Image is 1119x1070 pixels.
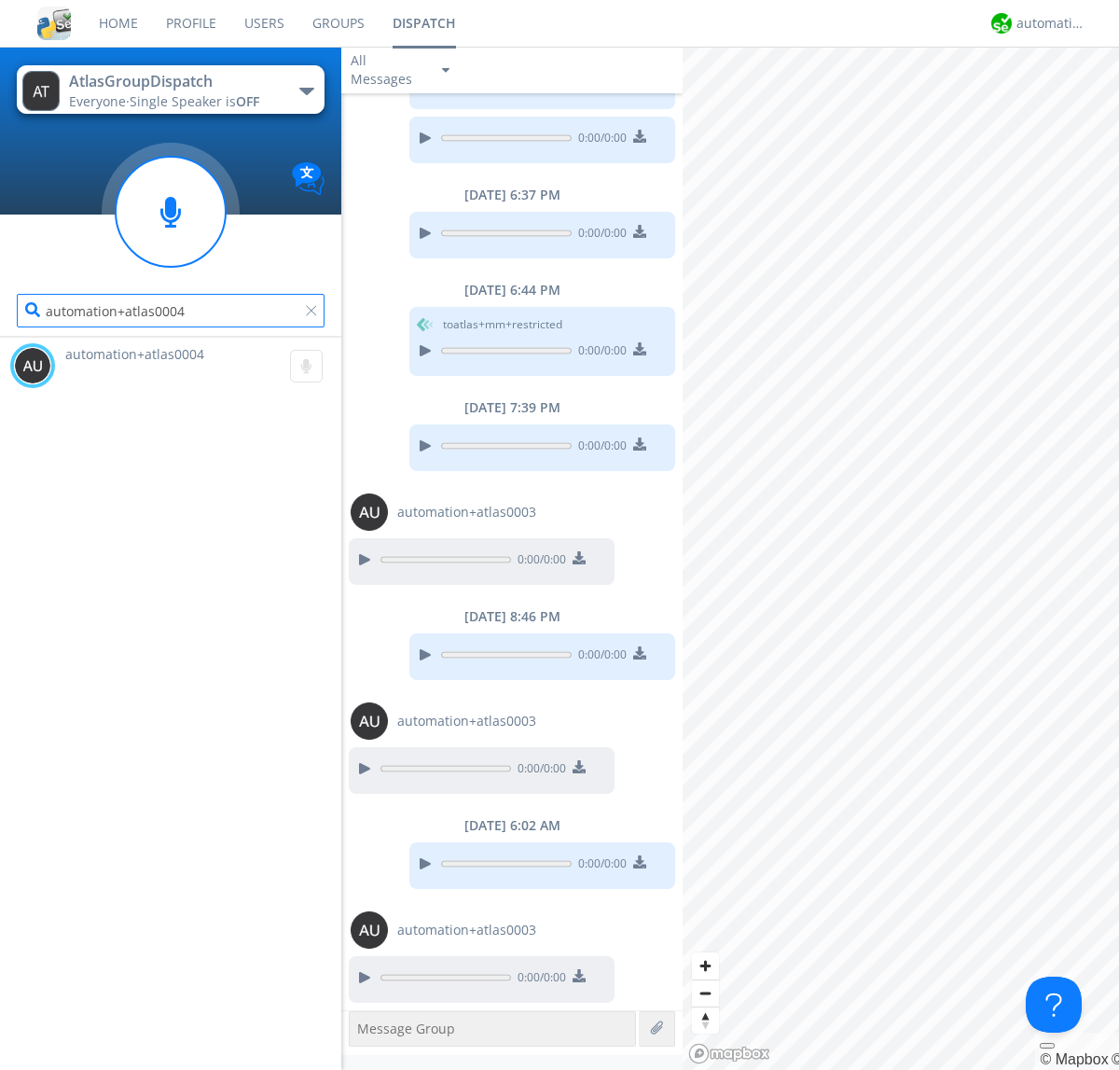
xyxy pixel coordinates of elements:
img: download media button [633,646,646,660]
img: 373638.png [351,911,388,949]
span: to atlas+mm+restricted [443,316,562,333]
img: download media button [633,342,646,355]
button: Reset bearing to north [692,1007,719,1034]
div: [DATE] 7:39 PM [341,398,683,417]
div: [DATE] 6:02 AM [341,816,683,835]
span: OFF [236,92,259,110]
span: 0:00 / 0:00 [572,342,627,363]
a: Mapbox logo [688,1043,770,1064]
img: download media button [633,855,646,869]
button: Zoom in [692,952,719,980]
span: 0:00 / 0:00 [572,855,627,876]
span: Single Speaker is [130,92,259,110]
div: Everyone · [69,92,279,111]
span: automation+atlas0004 [65,345,204,363]
div: [DATE] 6:44 PM [341,281,683,299]
button: Toggle attribution [1040,1043,1055,1049]
img: 373638.png [14,347,51,384]
button: AtlasGroupDispatchEveryone·Single Speaker isOFF [17,65,324,114]
span: 0:00 / 0:00 [572,438,627,458]
img: 373638.png [351,493,388,531]
div: AtlasGroupDispatch [69,71,279,92]
img: download media button [633,438,646,451]
img: download media button [573,760,586,773]
img: download media button [633,225,646,238]
a: Mapbox [1040,1051,1108,1067]
span: 0:00 / 0:00 [511,551,566,572]
div: automation+atlas [1016,14,1086,33]
img: download media button [573,969,586,982]
img: 373638.png [22,71,60,111]
img: download media button [573,551,586,564]
span: 0:00 / 0:00 [511,760,566,781]
span: 0:00 / 0:00 [572,130,627,150]
img: cddb5a64eb264b2086981ab96f4c1ba7 [37,7,71,40]
span: 0:00 / 0:00 [511,969,566,990]
span: 0:00 / 0:00 [572,225,627,245]
span: Zoom out [692,980,719,1007]
span: automation+atlas0003 [397,712,536,730]
img: Translation enabled [292,162,325,195]
span: automation+atlas0003 [397,503,536,521]
img: caret-down-sm.svg [442,68,449,73]
div: All Messages [351,51,425,89]
span: 0:00 / 0:00 [572,646,627,667]
iframe: Toggle Customer Support [1026,977,1082,1033]
span: automation+atlas0003 [397,921,536,939]
img: d2d01cd9b4174d08988066c6d424eccd [991,13,1012,34]
span: Reset bearing to north [692,1007,719,1034]
input: Search users [17,294,324,327]
img: 373638.png [351,702,388,740]
div: [DATE] 6:37 PM [341,186,683,204]
div: [DATE] 8:46 PM [341,607,683,626]
button: Zoom out [692,980,719,1007]
img: download media button [633,130,646,143]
